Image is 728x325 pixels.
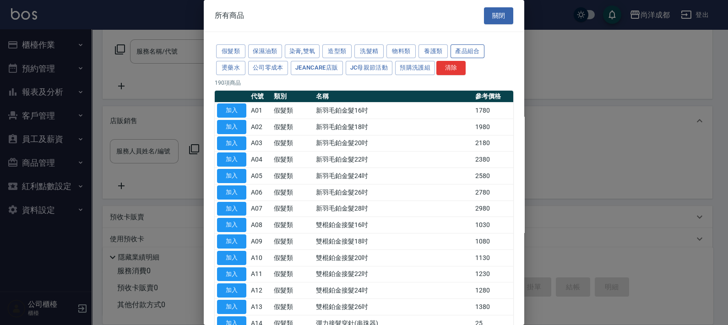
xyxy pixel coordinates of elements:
td: A03 [249,135,272,152]
button: 燙藥水 [216,61,245,75]
button: 加入 [217,152,246,167]
td: 假髮類 [272,103,314,119]
td: A10 [249,249,272,266]
button: 養護類 [418,44,448,59]
button: 染膏,雙氧 [285,44,320,59]
button: 加入 [217,120,246,134]
td: 新羽毛鉑金髮16吋 [314,103,473,119]
td: 新羽毛鉑金髮24吋 [314,168,473,184]
td: 假髮類 [272,135,314,152]
td: A01 [249,103,272,119]
td: 2980 [473,200,513,217]
td: 新羽毛鉑金髮26吋 [314,184,473,200]
button: 物料類 [386,44,416,59]
td: 新羽毛鉑金髮20吋 [314,135,473,152]
button: 加入 [217,136,246,151]
td: 假髮類 [272,119,314,135]
button: 假髮類 [216,44,245,59]
td: 假髮類 [272,299,314,315]
td: 雙棍鉑金接髮22吋 [314,266,473,282]
button: 洗髮精 [354,44,384,59]
td: 2180 [473,135,513,152]
td: 雙棍鉑金接髮16吋 [314,217,473,233]
td: 2380 [473,152,513,168]
td: 雙棍鉑金接髮24吋 [314,282,473,299]
td: 1280 [473,282,513,299]
td: A09 [249,233,272,250]
td: 1980 [473,119,513,135]
td: 新羽毛鉑金髮22吋 [314,152,473,168]
td: 1080 [473,233,513,250]
td: 假髮類 [272,233,314,250]
button: 加入 [217,283,246,298]
th: 類別 [272,91,314,103]
td: A13 [249,299,272,315]
td: 1780 [473,103,513,119]
th: 名稱 [314,91,473,103]
td: A07 [249,200,272,217]
td: A12 [249,282,272,299]
td: A06 [249,184,272,200]
td: A08 [249,217,272,233]
td: 新羽毛鉑金髮18吋 [314,119,473,135]
td: 2780 [473,184,513,200]
td: 雙棍鉑金接髮18吋 [314,233,473,250]
td: 假髮類 [272,249,314,266]
button: 加入 [217,300,246,314]
td: 1230 [473,266,513,282]
button: 加入 [217,202,246,216]
td: 1130 [473,249,513,266]
button: 造型類 [322,44,352,59]
button: 公司零成本 [248,61,288,75]
button: JC母親節活動 [346,61,393,75]
td: A02 [249,119,272,135]
button: 清除 [436,61,466,75]
td: 假髮類 [272,168,314,184]
span: 所有商品 [215,11,244,20]
td: 假髮類 [272,282,314,299]
td: 新羽毛鉑金髮28吋 [314,200,473,217]
button: JeanCare店販 [291,61,343,75]
td: 假髮類 [272,266,314,282]
button: 加入 [217,267,246,282]
button: 保濕油類 [248,44,282,59]
td: 假髮類 [272,217,314,233]
button: 加入 [217,103,246,118]
th: 代號 [249,91,272,103]
button: 加入 [217,251,246,265]
button: 加入 [217,218,246,232]
td: 雙棍鉑金接髮20吋 [314,249,473,266]
td: 假髮類 [272,184,314,200]
button: 預購洗護組 [395,61,435,75]
button: 加入 [217,185,246,200]
button: 加入 [217,169,246,183]
button: 關閉 [484,7,513,24]
p: 190 項商品 [215,79,513,87]
td: A05 [249,168,272,184]
td: 假髮類 [272,200,314,217]
td: 雙棍鉑金接髮26吋 [314,299,473,315]
td: 2580 [473,168,513,184]
button: 產品組合 [451,44,484,59]
td: 假髮類 [272,152,314,168]
td: 1380 [473,299,513,315]
td: A11 [249,266,272,282]
button: 加入 [217,234,246,249]
td: A04 [249,152,272,168]
th: 參考價格 [473,91,513,103]
td: 1030 [473,217,513,233]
